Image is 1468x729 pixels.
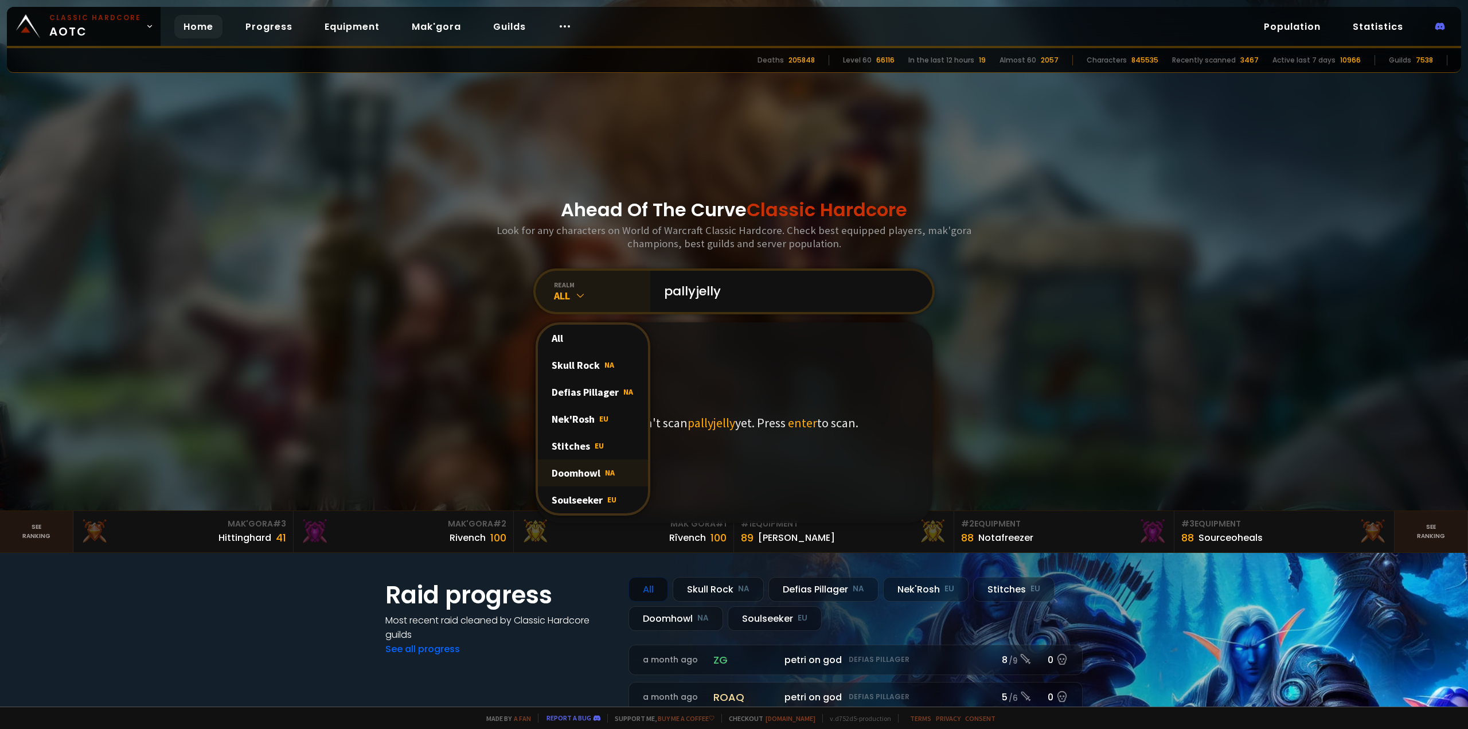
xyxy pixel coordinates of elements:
div: Skull Rock [673,577,764,602]
div: Notafreezer [978,531,1033,545]
div: 205848 [788,55,815,65]
div: Characters [1087,55,1127,65]
div: 89 [741,530,753,545]
span: Classic Hardcore [747,197,907,223]
a: a month agozgpetri on godDefias Pillager8 /90 [628,645,1083,675]
div: Equipment [1181,518,1387,530]
a: Population [1255,15,1330,38]
a: Privacy [936,714,961,723]
span: # 3 [1181,518,1194,529]
a: Seeranking [1395,511,1468,552]
div: Defias Pillager [768,577,879,602]
span: NA [605,467,615,478]
span: # 2 [961,518,974,529]
div: Rivench [450,531,486,545]
span: NA [604,360,614,370]
a: Classic HardcoreAOTC [7,7,161,46]
div: 66116 [876,55,895,65]
a: Guilds [484,15,535,38]
div: Sourceoheals [1198,531,1263,545]
div: All [628,577,668,602]
div: realm [554,280,650,289]
div: Guilds [1389,55,1411,65]
h1: Ahead Of The Curve [561,196,907,224]
span: Support me, [607,714,715,723]
a: See all progress [385,642,460,656]
a: #1Equipment89[PERSON_NAME] [734,511,954,552]
span: EU [599,414,608,424]
div: Rîvench [669,531,706,545]
h1: Raid progress [385,577,615,613]
div: 19 [979,55,986,65]
div: Recently scanned [1172,55,1236,65]
div: Active last 7 days [1272,55,1336,65]
p: We didn't scan yet. Press to scan. [610,415,858,431]
div: Stitches [538,432,648,459]
div: 845535 [1131,55,1158,65]
span: EU [607,494,616,505]
div: Soulseeker [728,606,822,631]
div: Equipment [741,518,947,530]
span: enter [788,415,817,431]
div: 41 [276,530,286,545]
div: 7538 [1416,55,1433,65]
span: Made by [479,714,531,723]
div: All [554,289,650,302]
div: Level 60 [843,55,872,65]
a: a fan [514,714,531,723]
div: Stitches [973,577,1055,602]
div: Nek'Rosh [883,577,969,602]
div: 2057 [1041,55,1059,65]
a: Terms [910,714,931,723]
a: Mak'Gora#3Hittinghard41 [73,511,294,552]
div: Deaths [758,55,784,65]
div: Mak'Gora [521,518,727,530]
div: All [538,325,648,352]
a: Buy me a coffee [658,714,715,723]
small: EU [798,613,807,624]
small: EU [1030,583,1040,595]
div: 10966 [1340,55,1361,65]
a: #2Equipment88Notafreezer [954,511,1174,552]
div: 100 [710,530,727,545]
small: EU [944,583,954,595]
div: Almost 60 [1000,55,1036,65]
div: Equipment [961,518,1167,530]
a: Mak'gora [403,15,470,38]
span: # 3 [273,518,286,529]
div: Doomhowl [538,459,648,486]
a: Mak'Gora#2Rivench100 [294,511,514,552]
div: Defias Pillager [538,379,648,406]
small: NA [738,583,749,595]
a: Report a bug [546,714,591,722]
span: pallyjelly [688,415,735,431]
a: Mak'Gora#1Rîvench100 [514,511,734,552]
div: Mak'Gora [80,518,286,530]
div: Mak'Gora [300,518,506,530]
div: 88 [1181,530,1194,545]
span: EU [595,440,604,451]
a: [DOMAIN_NAME] [766,714,815,723]
div: [PERSON_NAME] [758,531,835,545]
small: Classic Hardcore [49,13,141,23]
div: Nek'Rosh [538,406,648,432]
h4: Most recent raid cleaned by Classic Hardcore guilds [385,613,615,642]
div: 100 [490,530,506,545]
small: NA [697,613,709,624]
div: Skull Rock [538,352,648,379]
a: a month agoroaqpetri on godDefias Pillager5 /60 [628,682,1083,712]
h3: Look for any characters on World of Warcraft Classic Hardcore. Check best equipped players, mak'g... [492,224,976,250]
div: 88 [961,530,974,545]
div: Hittinghard [218,531,271,545]
span: Checkout [721,714,815,723]
a: Home [174,15,222,38]
a: Equipment [315,15,389,38]
div: In the last 12 hours [908,55,974,65]
span: # 2 [493,518,506,529]
input: Search a character... [657,271,919,312]
div: Soulseeker [538,486,648,513]
a: Progress [236,15,302,38]
span: # 1 [741,518,752,529]
span: AOTC [49,13,141,40]
span: NA [623,387,633,397]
